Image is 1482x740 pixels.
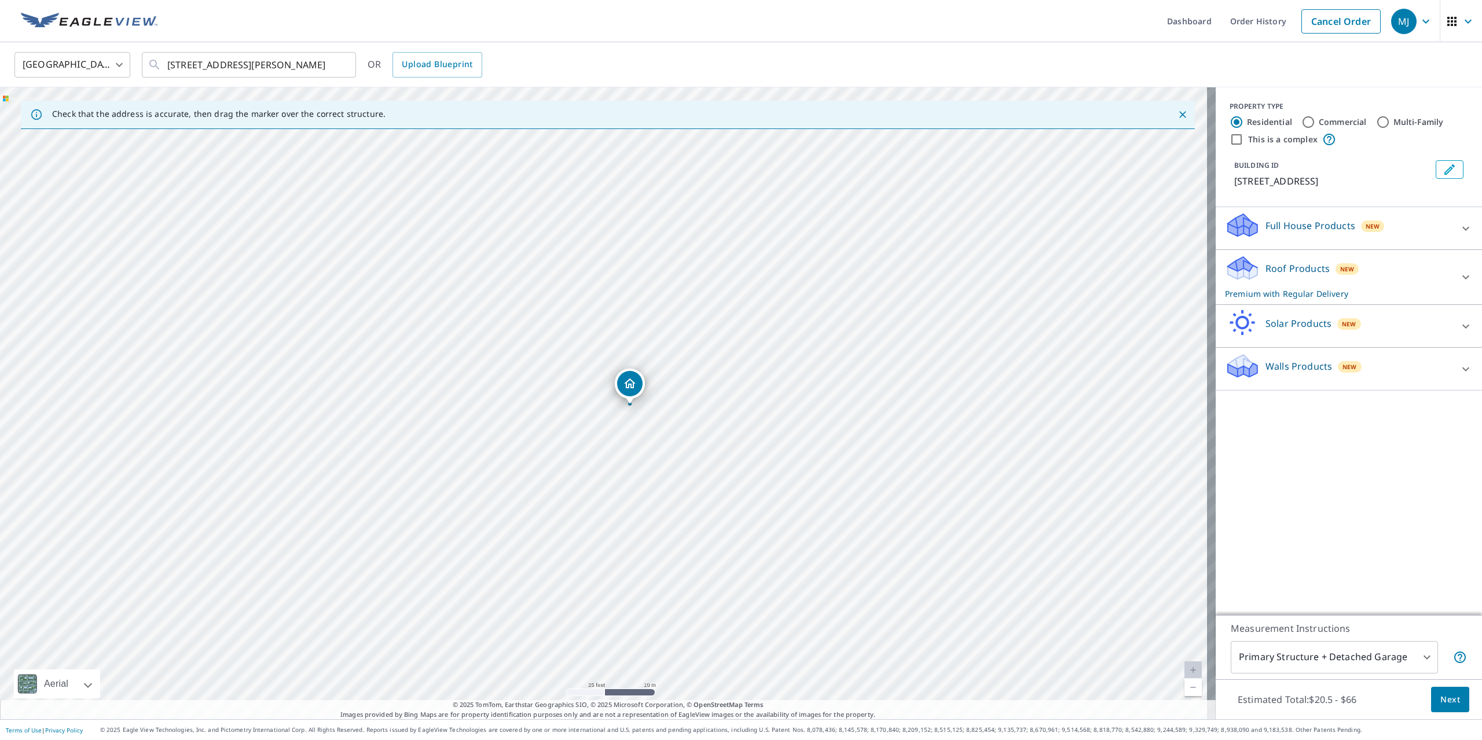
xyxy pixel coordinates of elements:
[1231,621,1467,635] p: Measurement Instructions
[1230,101,1468,112] div: PROPERTY TYPE
[14,669,100,698] div: Aerial
[694,700,742,709] a: OpenStreetMap
[1393,116,1444,128] label: Multi-Family
[402,57,472,72] span: Upload Blueprint
[41,669,72,698] div: Aerial
[1431,687,1469,713] button: Next
[1175,107,1190,122] button: Close
[167,49,332,81] input: Search by address or latitude-longitude
[1225,212,1473,245] div: Full House ProductsNew
[1342,362,1357,371] span: New
[1265,359,1332,373] p: Walls Products
[1184,679,1202,696] a: Current Level 20, Zoom Out
[1340,264,1355,274] span: New
[1234,174,1431,188] p: [STREET_ADDRESS]
[453,700,764,710] span: © 2025 TomTom, Earthstar Geographics SIO, © 2025 Microsoft Corporation, ©
[1225,288,1452,300] p: Premium with Regular Delivery
[1440,693,1460,707] span: Next
[1225,352,1473,385] div: Walls ProductsNew
[6,726,42,734] a: Terms of Use
[6,727,83,734] p: |
[100,726,1476,734] p: © 2025 Eagle View Technologies, Inc. and Pictometry International Corp. All Rights Reserved. Repo...
[1319,116,1367,128] label: Commercial
[1234,160,1279,170] p: BUILDING ID
[744,700,764,709] a: Terms
[1436,160,1463,179] button: Edit building 1
[1247,116,1292,128] label: Residential
[1265,262,1330,275] p: Roof Products
[1342,319,1356,329] span: New
[45,726,83,734] a: Privacy Policy
[1453,650,1467,664] span: Your report will include the primary structure and a detached garage if one exists.
[1301,9,1381,34] a: Cancel Order
[1225,255,1473,300] div: Roof ProductsNewPremium with Regular Delivery
[1366,222,1380,231] span: New
[1248,134,1318,145] label: This is a complex
[1231,641,1438,673] div: Primary Structure + Detached Garage
[1225,310,1473,343] div: Solar ProductsNew
[1265,219,1355,233] p: Full House Products
[392,52,482,78] a: Upload Blueprint
[1184,661,1202,679] a: Current Level 20, Zoom In Disabled
[1228,687,1366,712] p: Estimated Total: $20.5 - $66
[1391,9,1417,34] div: MJ
[21,13,157,30] img: EV Logo
[14,49,130,81] div: [GEOGRAPHIC_DATA]
[52,109,386,119] p: Check that the address is accurate, then drag the marker over the correct structure.
[1265,316,1331,330] p: Solar Products
[368,52,482,78] div: OR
